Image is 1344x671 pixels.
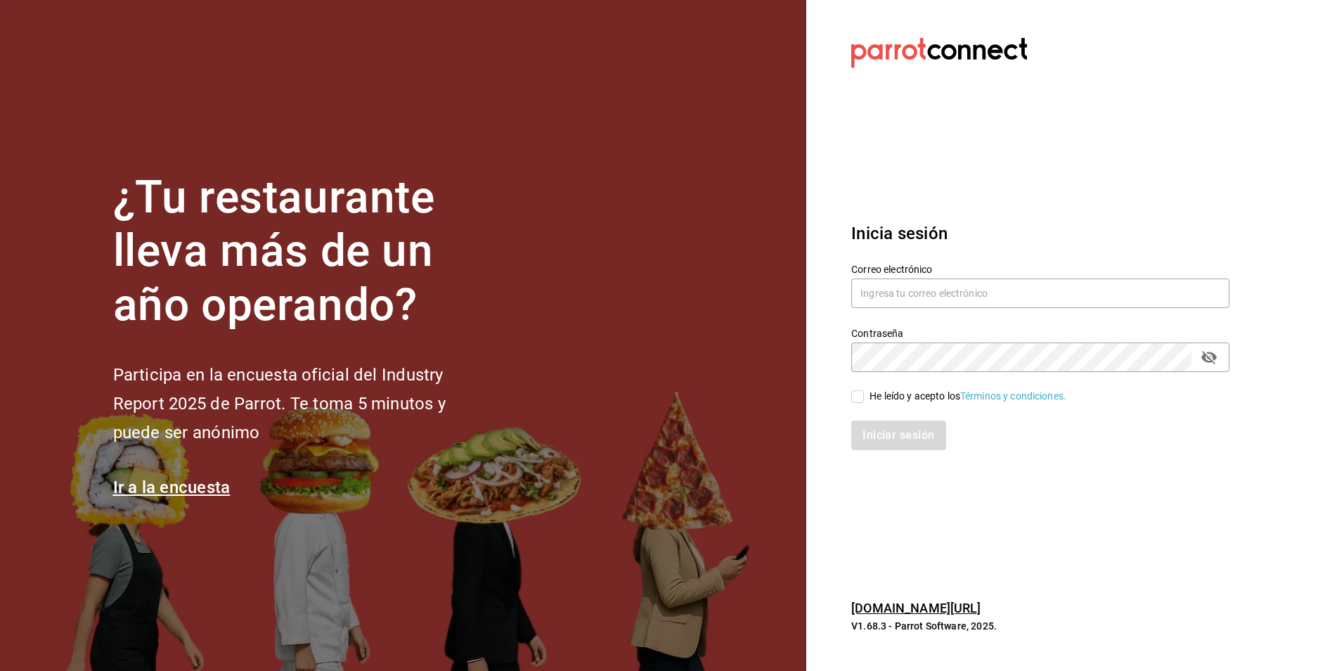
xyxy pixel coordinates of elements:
h1: ¿Tu restaurante lleva más de un año operando? [113,171,493,333]
h2: Participa en la encuesta oficial del Industry Report 2025 de Parrot. Te toma 5 minutos y puede se... [113,361,493,447]
label: Contraseña [851,328,1229,338]
input: Ingresa tu correo electrónico [851,279,1229,308]
button: passwordField [1197,345,1221,369]
a: Ir a la encuesta [113,478,231,497]
a: [DOMAIN_NAME][URL] [851,601,981,615]
div: He leído y acepto los [870,389,1066,404]
label: Correo electrónico [851,264,1229,274]
p: V1.68.3 - Parrot Software, 2025. [851,619,1229,633]
a: Términos y condiciones. [960,390,1066,402]
h3: Inicia sesión [851,221,1229,246]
